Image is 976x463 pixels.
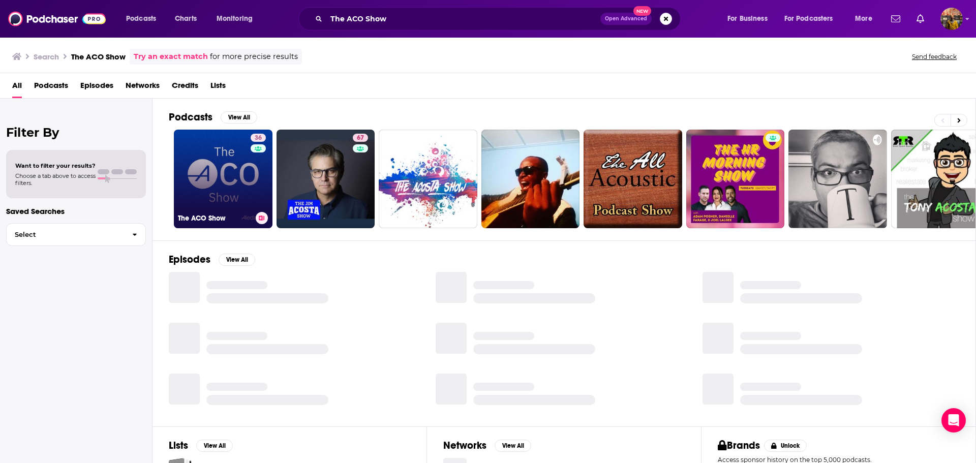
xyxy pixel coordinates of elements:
span: 36 [255,133,262,143]
span: Want to filter your results? [15,162,96,169]
h2: Networks [443,439,486,452]
span: More [855,12,872,26]
span: New [633,6,652,16]
h2: Podcasts [169,111,212,124]
h2: Filter By [6,125,146,140]
a: Lists [210,77,226,98]
a: All [12,77,22,98]
a: NetworksView All [443,439,531,452]
span: Logged in as hratnayake [940,8,963,30]
button: open menu [778,11,848,27]
button: View All [495,440,531,452]
span: for more precise results [210,51,298,63]
span: Monitoring [217,12,253,26]
span: Charts [175,12,197,26]
span: Choose a tab above to access filters. [15,172,96,187]
button: open menu [209,11,266,27]
img: User Profile [940,8,963,30]
a: Show notifications dropdown [912,10,928,27]
h2: Episodes [169,253,210,266]
a: PodcastsView All [169,111,257,124]
button: View All [196,440,233,452]
a: 36 [251,134,266,142]
div: Open Intercom Messenger [941,408,966,433]
a: 36The ACO Show [174,130,272,228]
button: Send feedback [909,52,960,61]
h3: The ACO Show [178,214,252,223]
a: Charts [168,11,203,27]
span: For Business [727,12,768,26]
span: Podcasts [126,12,156,26]
h3: Search [34,52,59,61]
a: EpisodesView All [169,253,255,266]
a: Episodes [80,77,113,98]
a: ListsView All [169,439,233,452]
a: Try an exact match [134,51,208,63]
button: open menu [848,11,885,27]
button: Unlock [764,440,807,452]
span: 67 [357,133,364,143]
img: Podchaser - Follow, Share and Rate Podcasts [8,9,106,28]
a: Networks [126,77,160,98]
input: Search podcasts, credits, & more... [326,11,600,27]
button: View All [221,111,257,124]
div: Search podcasts, credits, & more... [308,7,690,30]
span: Select [7,231,124,238]
a: 67 [353,134,368,142]
h2: Lists [169,439,188,452]
p: Saved Searches [6,206,146,216]
button: View All [219,254,255,266]
button: open menu [720,11,780,27]
h2: Brands [718,439,760,452]
a: Show notifications dropdown [887,10,904,27]
button: Open AdvancedNew [600,13,652,25]
a: Podcasts [34,77,68,98]
a: 67 [277,130,375,228]
button: Select [6,223,146,246]
span: For Podcasters [784,12,833,26]
h3: The ACO Show [71,52,126,61]
span: Open Advanced [605,16,647,21]
a: Credits [172,77,198,98]
button: Show profile menu [940,8,963,30]
button: open menu [119,11,169,27]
